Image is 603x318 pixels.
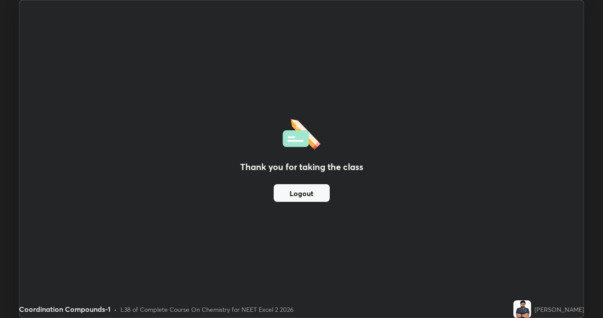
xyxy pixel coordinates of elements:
[283,116,320,150] img: offlineFeedback.1438e8b3.svg
[274,184,330,202] button: Logout
[19,304,110,314] div: Coordination Compounds-1
[535,305,584,314] div: [PERSON_NAME]
[240,160,363,174] h2: Thank you for taking the class
[114,305,117,314] div: •
[513,300,531,318] img: b678fab11c8e479983cbcbbb2042349f.jpg
[121,305,294,314] div: L38 of Complete Course On Chemistry for NEET Excel 2 2026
